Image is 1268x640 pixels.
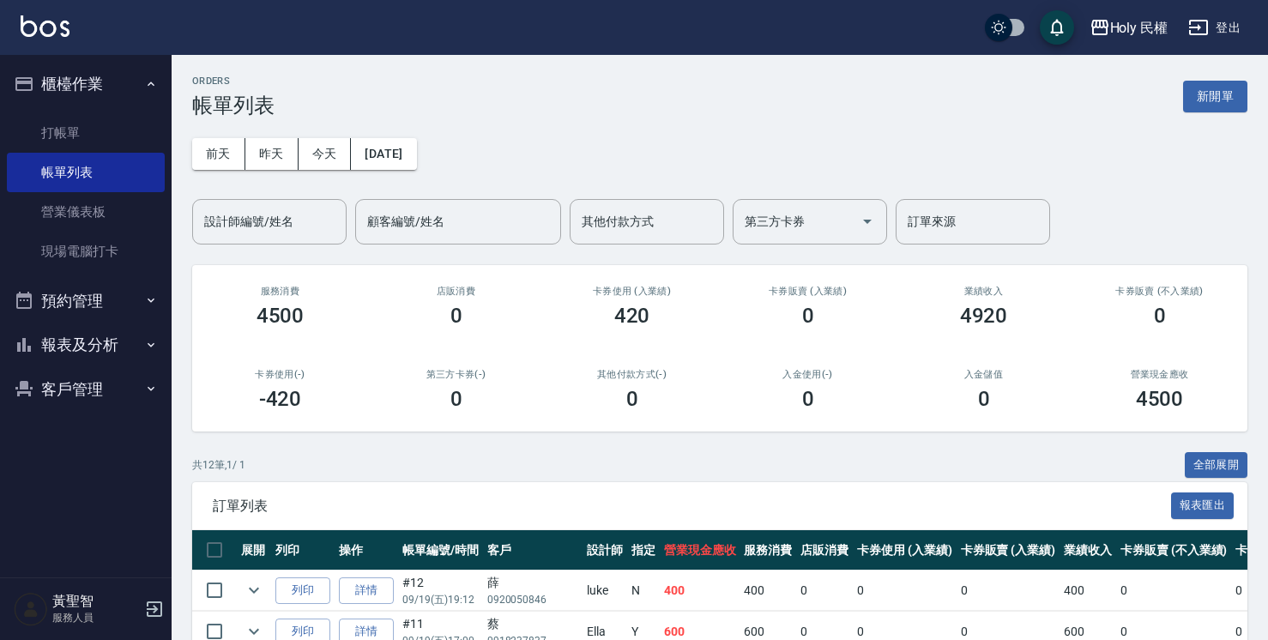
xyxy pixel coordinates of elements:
h2: 其他付款方式(-) [565,369,699,380]
button: 報表匯出 [1171,492,1235,519]
a: 現場電腦打卡 [7,232,165,271]
th: 業績收入 [1060,530,1116,571]
h2: 營業現金應收 [1092,369,1227,380]
th: 卡券使用 (入業績) [853,530,957,571]
div: 蔡 [487,615,578,633]
div: Holy 民權 [1110,17,1168,39]
h3: 4920 [960,304,1008,328]
a: 帳單列表 [7,153,165,192]
h3: -420 [259,387,302,411]
th: 設計師 [583,530,627,571]
h2: ORDERS [192,75,275,87]
td: N [627,571,660,611]
a: 新開單 [1183,88,1247,104]
td: 400 [1060,571,1116,611]
th: 展開 [237,530,271,571]
td: luke [583,571,627,611]
td: #12 [398,571,483,611]
h2: 卡券販賣 (不入業績) [1092,286,1227,297]
h2: 業績收入 [916,286,1051,297]
button: 列印 [275,577,330,604]
button: expand row [241,577,267,603]
h3: 4500 [1136,387,1184,411]
p: 0920050846 [487,592,578,607]
p: 共 12 筆, 1 / 1 [192,457,245,473]
h2: 卡券販賣 (入業績) [740,286,875,297]
h3: 420 [614,304,650,328]
a: 營業儀表板 [7,192,165,232]
h3: 帳單列表 [192,94,275,118]
th: 服務消費 [740,530,796,571]
td: 0 [957,571,1060,611]
th: 卡券販賣 (入業績) [957,530,1060,571]
th: 指定 [627,530,660,571]
th: 營業現金應收 [660,530,740,571]
img: Person [14,592,48,626]
th: 帳單編號/時間 [398,530,483,571]
h2: 入金儲值 [916,369,1051,380]
th: 操作 [335,530,398,571]
p: 服務人員 [52,610,140,625]
a: 打帳單 [7,113,165,153]
button: 全部展開 [1185,452,1248,479]
a: 詳情 [339,577,394,604]
span: 訂單列表 [213,498,1171,515]
button: 新開單 [1183,81,1247,112]
button: 報表及分析 [7,323,165,367]
td: 400 [660,571,740,611]
div: 薛 [487,574,578,592]
p: 09/19 (五) 19:12 [402,592,479,607]
th: 列印 [271,530,335,571]
h3: 4500 [257,304,305,328]
button: 客戶管理 [7,367,165,412]
td: 0 [1116,571,1231,611]
h3: 0 [1154,304,1166,328]
h3: 0 [450,387,462,411]
button: [DATE] [351,138,416,170]
td: 0 [853,571,957,611]
button: 櫃檯作業 [7,62,165,106]
td: 0 [796,571,853,611]
h2: 店販消費 [389,286,523,297]
th: 卡券販賣 (不入業績) [1116,530,1231,571]
h2: 入金使用(-) [740,369,875,380]
button: 前天 [192,138,245,170]
h2: 卡券使用 (入業績) [565,286,699,297]
h5: 黃聖智 [52,593,140,610]
button: 登出 [1181,12,1247,44]
h3: 0 [978,387,990,411]
h3: 服務消費 [213,286,347,297]
th: 店販消費 [796,530,853,571]
button: save [1040,10,1074,45]
button: 預約管理 [7,279,165,323]
h2: 第三方卡券(-) [389,369,523,380]
button: Open [854,208,881,235]
a: 報表匯出 [1171,497,1235,513]
button: 昨天 [245,138,299,170]
h2: 卡券使用(-) [213,369,347,380]
img: Logo [21,15,69,37]
td: 400 [740,571,796,611]
button: Holy 民權 [1083,10,1175,45]
h3: 0 [802,387,814,411]
h3: 0 [802,304,814,328]
button: 今天 [299,138,352,170]
h3: 0 [450,304,462,328]
h3: 0 [626,387,638,411]
th: 客戶 [483,530,583,571]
